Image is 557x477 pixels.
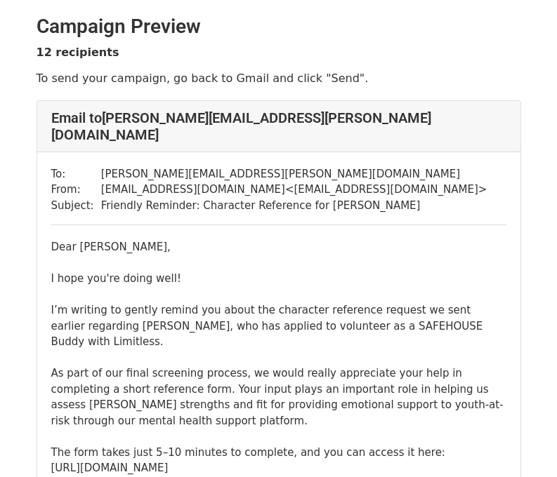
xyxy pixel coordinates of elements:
[51,166,101,182] td: To:
[37,71,521,86] p: To send your campaign, go back to Gmail and click "Send".
[101,182,487,198] td: [EMAIL_ADDRESS][DOMAIN_NAME] < [EMAIL_ADDRESS][DOMAIN_NAME] >
[101,198,487,214] td: Friendly Reminder: Character Reference for [PERSON_NAME]
[51,182,101,198] td: From:
[51,198,101,214] td: Subject:
[37,15,521,39] h2: Campaign Preview
[51,109,506,143] h4: Email to [PERSON_NAME][EMAIL_ADDRESS][PERSON_NAME][DOMAIN_NAME]
[37,46,119,59] strong: 12 recipients
[101,166,487,182] td: [PERSON_NAME][EMAIL_ADDRESS][PERSON_NAME][DOMAIN_NAME]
